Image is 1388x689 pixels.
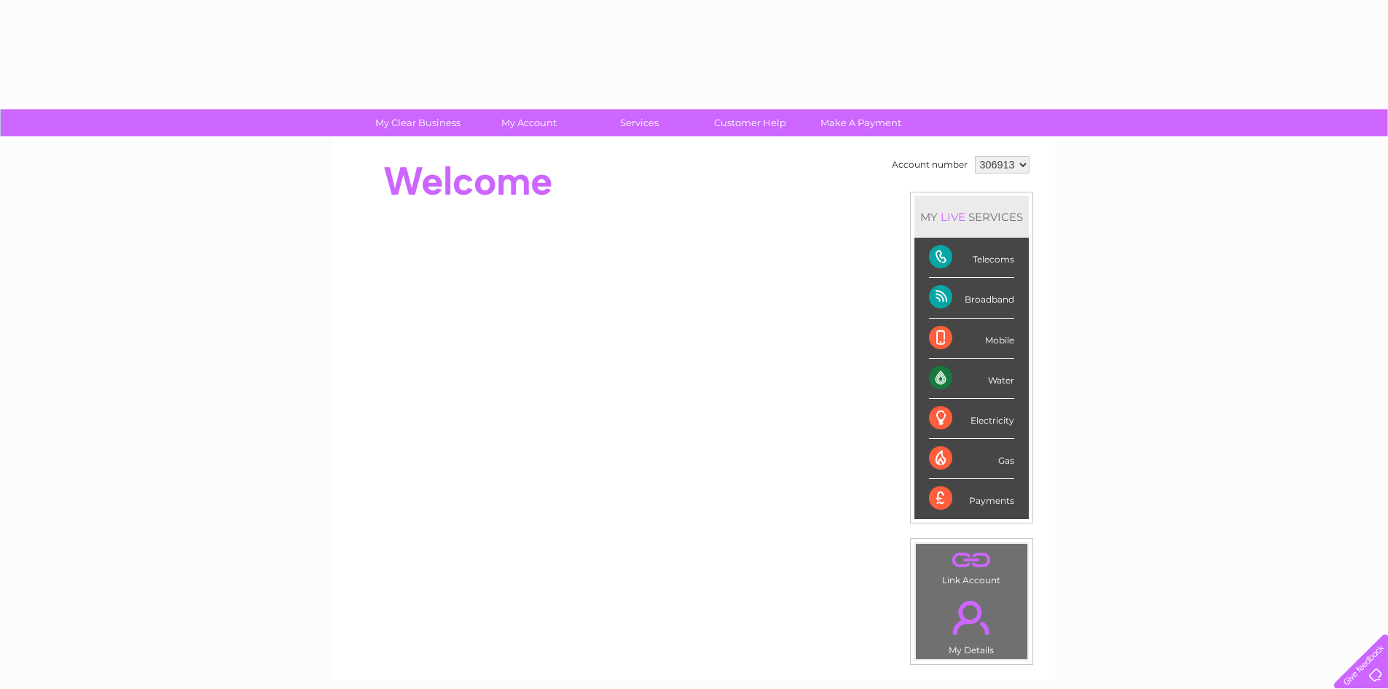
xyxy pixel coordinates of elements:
[468,109,589,136] a: My Account
[801,109,921,136] a: Make A Payment
[929,359,1014,399] div: Water
[888,152,971,177] td: Account number
[914,196,1029,238] div: MY SERVICES
[929,278,1014,318] div: Broadband
[929,479,1014,518] div: Payments
[920,548,1024,573] a: .
[358,109,478,136] a: My Clear Business
[915,543,1028,589] td: Link Account
[929,238,1014,278] div: Telecoms
[915,588,1028,660] td: My Details
[929,319,1014,359] div: Mobile
[938,210,968,224] div: LIVE
[929,399,1014,439] div: Electricity
[579,109,699,136] a: Services
[920,592,1024,643] a: .
[690,109,810,136] a: Customer Help
[929,439,1014,479] div: Gas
